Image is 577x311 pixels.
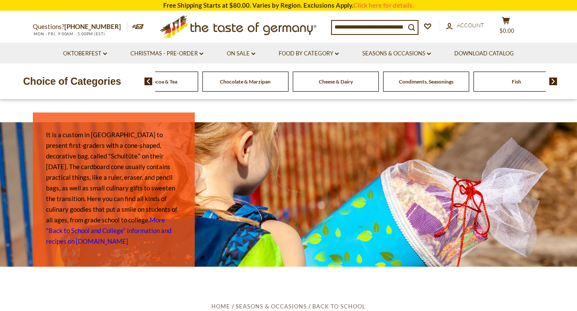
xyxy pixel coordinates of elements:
[399,78,453,85] a: Condiments, Seasonings
[46,216,171,245] a: More "Back to School and College" information and recipes on [DOMAIN_NAME]
[133,78,177,85] a: Coffee, Cocoa & Tea
[211,303,230,310] a: Home
[130,49,203,58] a: Christmas - PRE-ORDER
[512,78,521,85] a: Fish
[64,23,121,30] a: [PHONE_NUMBER]
[33,21,127,32] p: Questions?
[46,130,182,247] p: It is a custom in [GEOGRAPHIC_DATA] to present first-graders with a cone-shaped, decorative bag, ...
[319,78,353,85] a: Cheese & Dairy
[499,27,514,34] span: $0.00
[144,78,153,85] img: previous arrow
[457,22,484,29] span: Account
[353,1,414,9] a: Click here for details.
[454,49,514,58] a: Download Catalog
[279,49,339,58] a: Food By Category
[63,49,107,58] a: Oktoberfest
[446,21,484,30] a: Account
[312,303,366,310] a: Back to School
[236,303,307,310] a: Seasons & Occasions
[362,49,431,58] a: Seasons & Occasions
[549,78,557,85] img: next arrow
[33,32,105,36] span: MON - FRI, 9:00AM - 5:00PM (EST)
[227,49,255,58] a: On Sale
[220,78,271,85] a: Chocolate & Marzipan
[493,17,519,38] button: $0.00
